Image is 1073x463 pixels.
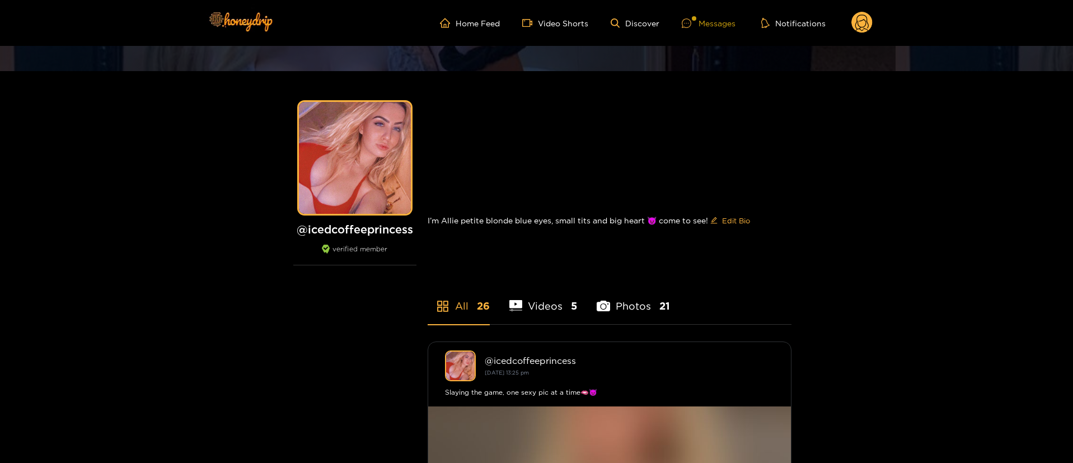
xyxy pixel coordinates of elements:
li: Videos [509,274,578,324]
h1: @ icedcoffeeprincess [293,222,416,236]
span: video-camera [522,18,538,28]
a: Home Feed [440,18,500,28]
div: verified member [293,245,416,265]
li: Photos [597,274,670,324]
small: [DATE] 13:25 pm [485,370,529,376]
li: All [428,274,490,324]
span: 26 [477,299,490,313]
span: 21 [659,299,670,313]
span: Edit Bio [722,215,750,226]
div: @ icedcoffeeprincess [485,356,774,366]
span: appstore [436,300,449,313]
button: editEdit Bio [708,212,752,230]
img: icedcoffeeprincess [445,350,476,381]
div: Messages [682,17,735,30]
span: home [440,18,456,28]
span: 5 [571,299,577,313]
a: Discover [611,18,659,28]
span: edit [710,217,718,225]
div: I’m Allie petite blonde blue eyes, small tits and big heart 😈 come to see! [428,203,791,238]
div: Slaying the game, one sexy pic at a time🫦😈 [445,387,774,398]
button: Notifications [758,17,829,29]
a: Video Shorts [522,18,588,28]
